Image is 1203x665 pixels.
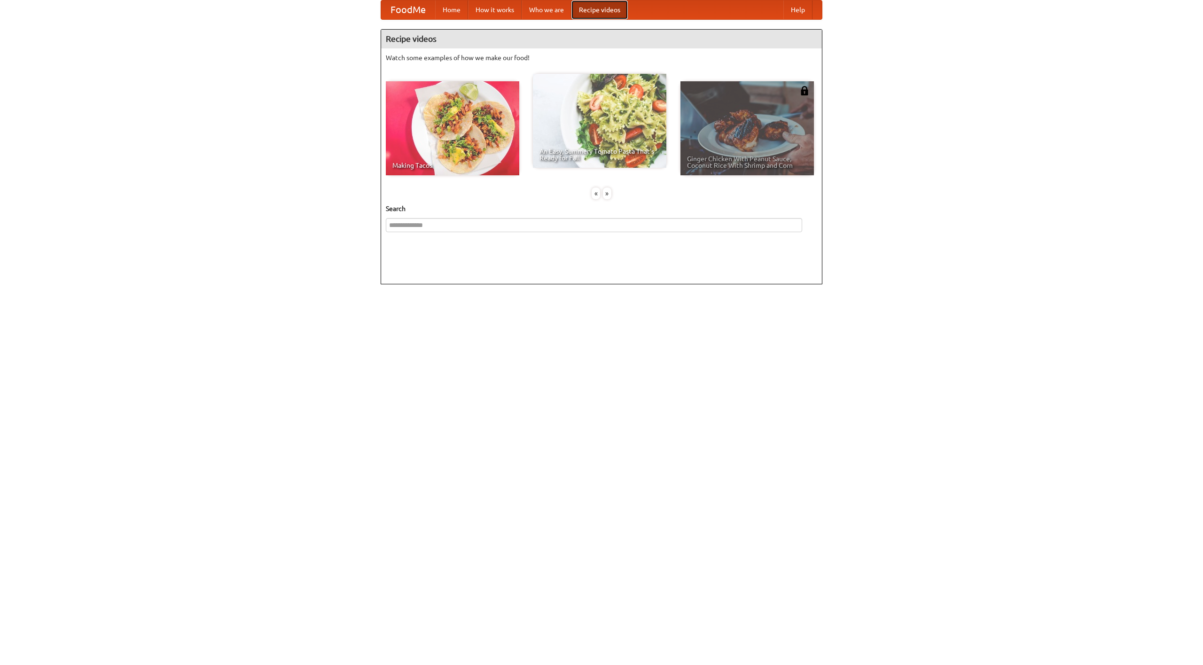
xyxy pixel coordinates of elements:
span: An Easy, Summery Tomato Pasta That's Ready for Fall [539,148,660,161]
a: An Easy, Summery Tomato Pasta That's Ready for Fall [533,74,666,168]
p: Watch some examples of how we make our food! [386,53,817,63]
a: Who we are [522,0,571,19]
img: 483408.png [800,86,809,95]
a: Making Tacos [386,81,519,175]
div: » [603,188,611,199]
a: Recipe videos [571,0,628,19]
h5: Search [386,204,817,213]
a: Home [435,0,468,19]
a: Help [783,0,812,19]
h4: Recipe videos [381,30,822,48]
a: FoodMe [381,0,435,19]
span: Making Tacos [392,162,513,169]
div: « [592,188,600,199]
a: How it works [468,0,522,19]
